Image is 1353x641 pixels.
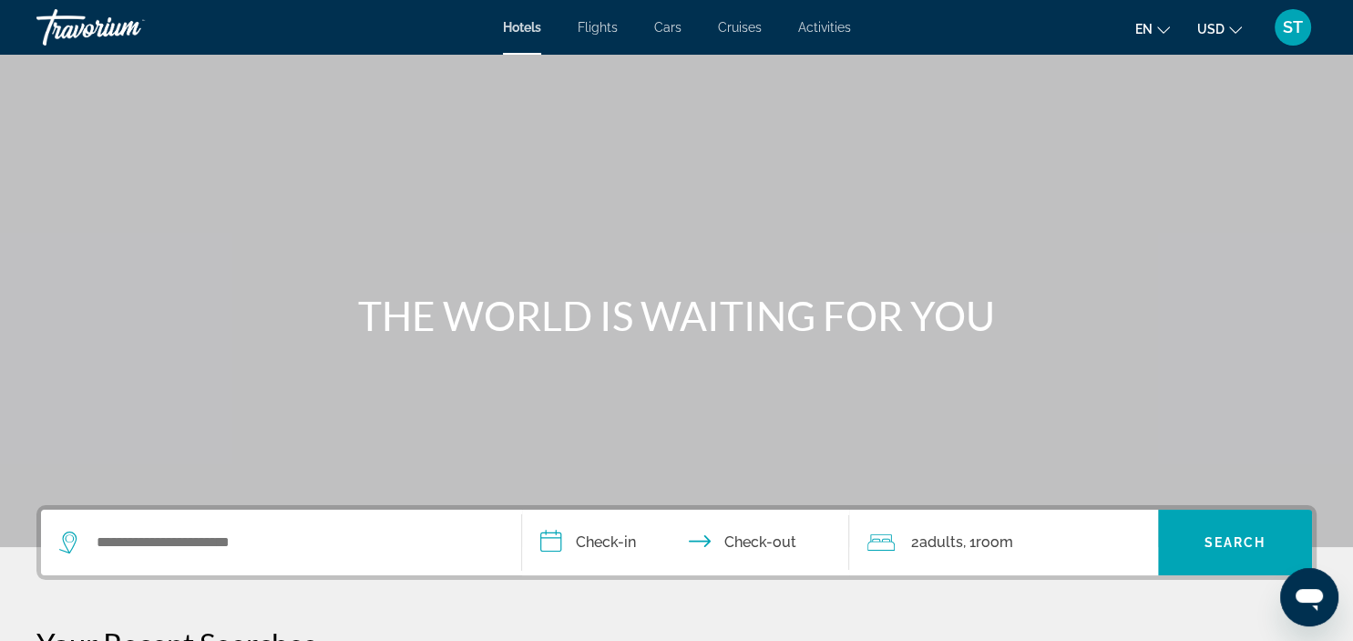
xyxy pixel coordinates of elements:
span: Room [976,533,1013,551]
a: Cruises [718,20,762,35]
div: Search widget [41,510,1312,575]
a: Flights [578,20,618,35]
span: Adults [919,533,963,551]
span: 2 [911,530,963,555]
a: Hotels [503,20,541,35]
span: ST [1283,18,1303,36]
button: Change language [1135,16,1170,42]
a: Travorium [36,4,219,51]
button: Check in and out dates [522,510,849,575]
button: Search [1158,510,1312,575]
a: Cars [654,20,682,35]
h1: THE WORLD IS WAITING FOR YOU [335,292,1019,339]
span: Search [1204,535,1266,550]
span: , 1 [963,530,1013,555]
span: USD [1197,22,1225,36]
button: Change currency [1197,16,1242,42]
a: Activities [798,20,851,35]
iframe: Button to launch messaging window [1280,568,1338,626]
button: User Menu [1269,8,1317,47]
button: Travelers: 2 adults, 0 children [849,510,1158,575]
span: en [1135,22,1153,36]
